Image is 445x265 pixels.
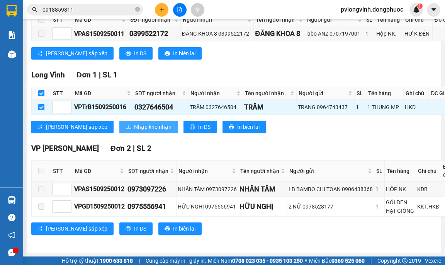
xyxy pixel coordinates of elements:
[190,124,195,130] span: printer
[37,226,43,232] span: sort-ascending
[191,3,204,17] button: aim
[255,28,304,39] div: ĐĂNG KHOA 8
[386,185,414,193] div: HỘP NK
[8,31,16,39] img: solution-icon
[139,256,140,265] span: |
[198,123,211,131] span: In DS
[238,197,287,217] td: HỮU NGHỊ
[73,100,133,115] td: VPTrB1509250016
[367,103,403,111] div: 1 THUNG MP
[159,7,165,12] span: plus
[364,14,375,26] th: SL
[403,14,432,26] th: Ghi chú
[402,258,408,263] span: copyright
[129,28,179,39] div: 0399522172
[289,185,373,193] div: LB BAMBO CHI TOAN 0906438368
[331,258,365,264] strong: 0369 525 060
[190,89,235,97] span: Người nhận
[130,15,173,24] span: SĐT người nhận
[365,29,374,38] div: 1
[126,51,131,57] span: printer
[158,222,202,235] button: printerIn biên lai
[417,202,440,211] div: KKT.HKĐ
[8,214,15,221] span: question-circle
[386,198,414,215] div: GÓI ĐEN HẠT GIỐNG
[254,26,305,41] td: ĐĂNG KHOA 8
[126,182,177,197] td: 0973097226
[75,15,120,24] span: Mã GD
[182,29,252,38] div: ĐĂNG KHOA 8 0399522172
[74,202,125,211] div: VPGD1509250012
[177,7,182,12] span: file-add
[31,121,114,133] button: sort-ascending[PERSON_NAME] sắp xếp
[128,26,181,41] td: 0399522172
[133,100,189,115] td: 0327646504
[238,182,287,197] td: NHÂN TÂM
[74,29,127,39] div: VPAS1509250011
[289,202,373,211] div: 2 NỮ 0978528177
[404,87,429,100] th: Ghi chú
[135,7,140,12] span: close-circle
[32,7,37,12] span: search
[134,102,187,113] div: 0327646504
[134,49,146,58] span: In DS
[405,103,427,111] div: HKD
[155,3,168,17] button: plus
[190,103,241,111] div: TRÂM 0327646504
[208,256,303,265] span: Miền Nam
[183,15,246,24] span: Người nhận
[370,256,372,265] span: |
[73,26,128,41] td: VPAS1509250011
[417,3,423,9] sup: 1
[127,201,175,212] div: 0975556941
[306,29,363,38] div: labo ANZ 0707197001
[46,224,107,233] span: [PERSON_NAME] sắp xếp
[135,6,140,14] span: close-circle
[232,258,303,264] strong: 0708 023 035 - 0935 103 250
[62,256,133,265] span: Hỗ trợ kỹ thuật:
[51,14,73,26] th: STT
[74,184,125,194] div: VPAS1509250012
[126,197,177,217] td: 0975556941
[173,224,195,233] span: In biên lai
[178,167,230,175] span: Người nhận
[31,47,114,60] button: sort-ascending[PERSON_NAME] sắp xếp
[376,29,402,38] div: Hộp NK,
[309,256,365,265] span: Miền Bắc
[256,15,297,24] span: Tên người nhận
[307,15,356,24] span: Người gửi
[37,124,43,130] span: sort-ascending
[427,3,440,17] button: caret-down
[37,51,43,57] span: sort-ascending
[418,3,421,9] span: 1
[430,6,437,13] span: caret-down
[299,89,346,97] span: Người gửi
[237,123,260,131] span: In biên lai
[134,123,172,131] span: Nhập kho nhận
[239,201,286,212] div: HỮU NGHỊ
[375,185,383,193] div: 1
[74,102,132,112] div: VPTrB1509250016
[119,121,178,133] button: downloadNhập kho nhận
[366,87,404,100] th: Tên hàng
[244,102,296,113] div: TRÂM
[335,5,409,14] span: pvlongvinh.dongphuoc
[119,222,153,235] button: printerIn DS
[289,167,366,175] span: Người gửi
[73,182,126,197] td: VPAS1509250012
[8,50,16,58] img: warehouse-icon
[165,226,170,232] span: printer
[178,202,237,211] div: HỮU NGHỊ 0975556941
[298,103,353,111] div: TRANG 0964743437
[243,100,297,115] td: TRÂM
[31,222,114,235] button: sort-ascending[PERSON_NAME] sắp xếp
[195,7,200,12] span: aim
[76,70,97,79] span: Đơn 1
[8,231,15,239] span: notification
[51,87,73,100] th: STT
[356,103,365,111] div: 1
[99,70,101,79] span: |
[75,89,125,97] span: Mã GD
[75,167,118,175] span: Mã GD
[31,144,99,153] span: VP [PERSON_NAME]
